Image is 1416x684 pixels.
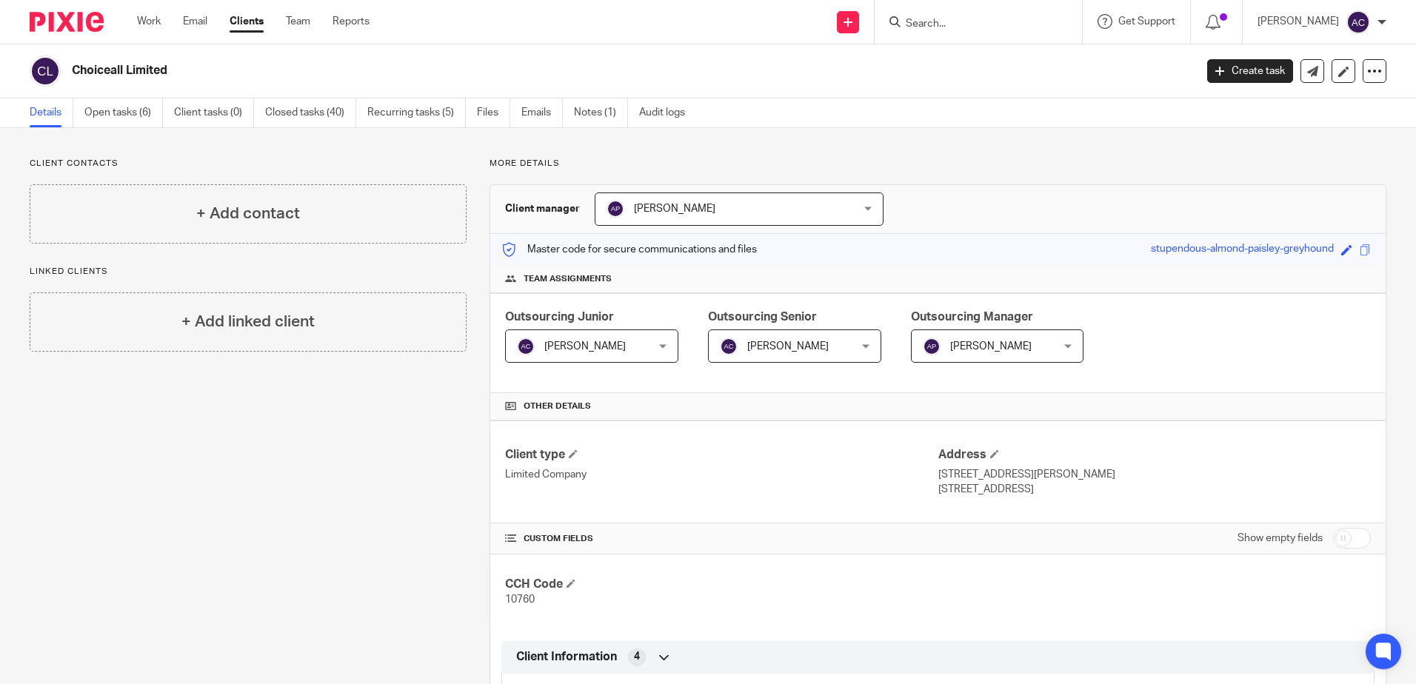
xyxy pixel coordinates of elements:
[938,482,1371,497] p: [STREET_ADDRESS]
[639,98,696,127] a: Audit logs
[490,158,1386,170] p: More details
[30,98,73,127] a: Details
[574,98,628,127] a: Notes (1)
[747,341,829,352] span: [PERSON_NAME]
[30,56,61,87] img: svg%3E
[367,98,466,127] a: Recurring tasks (5)
[265,98,356,127] a: Closed tasks (40)
[544,341,626,352] span: [PERSON_NAME]
[72,63,962,78] h2: Choiceall Limited
[1258,14,1339,29] p: [PERSON_NAME]
[505,447,938,463] h4: Client type
[524,400,591,412] span: Other details
[505,533,938,545] h4: CUSTOM FIELDS
[950,341,1032,352] span: [PERSON_NAME]
[286,14,310,29] a: Team
[1238,531,1323,546] label: Show empty fields
[505,201,580,216] h3: Client manager
[137,14,161,29] a: Work
[1118,16,1175,27] span: Get Support
[230,14,264,29] a: Clients
[30,266,467,278] p: Linked clients
[938,467,1371,482] p: [STREET_ADDRESS][PERSON_NAME]
[911,311,1033,323] span: Outsourcing Manager
[708,311,817,323] span: Outsourcing Senior
[505,577,938,592] h4: CCH Code
[517,338,535,355] img: svg%3E
[1207,59,1293,83] a: Create task
[30,158,467,170] p: Client contacts
[524,273,612,285] span: Team assignments
[505,594,535,605] span: 10760
[516,649,617,665] span: Client Information
[634,204,715,214] span: [PERSON_NAME]
[634,649,640,664] span: 4
[923,338,941,355] img: svg%3E
[30,12,104,32] img: Pixie
[174,98,254,127] a: Client tasks (0)
[501,242,757,257] p: Master code for secure communications and files
[196,202,300,225] h4: + Add contact
[1151,241,1334,258] div: stupendous-almond-paisley-greyhound
[505,311,614,323] span: Outsourcing Junior
[1346,10,1370,34] img: svg%3E
[477,98,510,127] a: Files
[333,14,370,29] a: Reports
[720,338,738,355] img: svg%3E
[521,98,563,127] a: Emails
[505,467,938,482] p: Limited Company
[938,447,1371,463] h4: Address
[607,200,624,218] img: svg%3E
[904,18,1038,31] input: Search
[183,14,207,29] a: Email
[181,310,315,333] h4: + Add linked client
[84,98,163,127] a: Open tasks (6)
